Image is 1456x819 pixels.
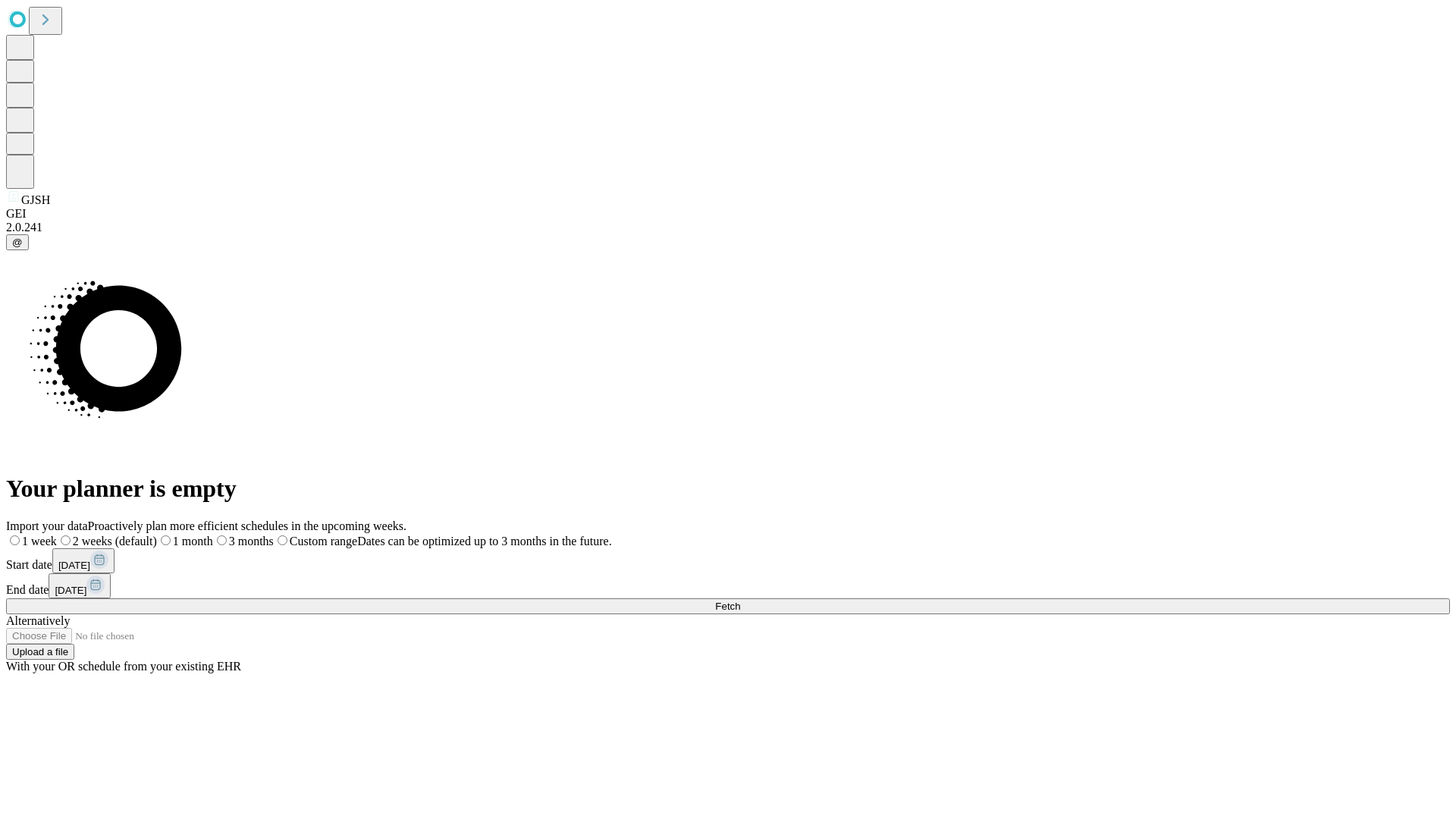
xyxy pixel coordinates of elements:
span: Proactively plan more efficient schedules in the upcoming weeks. [88,519,406,532]
div: 2.0.241 [6,221,1450,234]
span: Alternatively [6,614,70,627]
input: 3 months [217,535,227,545]
span: 1 month [173,535,213,548]
button: Fetch [6,598,1450,614]
input: 1 week [10,535,20,545]
input: Custom rangeDates can be optimized up to 3 months in the future. [278,535,287,545]
div: End date [6,573,1450,598]
span: Fetch [715,601,740,612]
span: Dates can be optimized up to 3 months in the future. [357,535,611,548]
div: Start date [6,548,1450,573]
span: [DATE] [58,560,90,571]
button: @ [6,234,29,250]
span: [DATE] [55,585,86,596]
button: Upload a file [6,644,74,660]
input: 2 weeks (default) [61,535,71,545]
span: GJSH [21,193,50,206]
div: GEI [6,207,1450,221]
span: @ [12,237,23,248]
span: With your OR schedule from your existing EHR [6,660,241,673]
span: 2 weeks (default) [73,535,157,548]
span: Custom range [290,535,357,548]
input: 1 month [161,535,171,545]
span: 1 week [22,535,57,548]
h1: Your planner is empty [6,475,1450,503]
span: Import your data [6,519,88,532]
button: [DATE] [49,573,111,598]
button: [DATE] [52,548,115,573]
span: 3 months [229,535,274,548]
